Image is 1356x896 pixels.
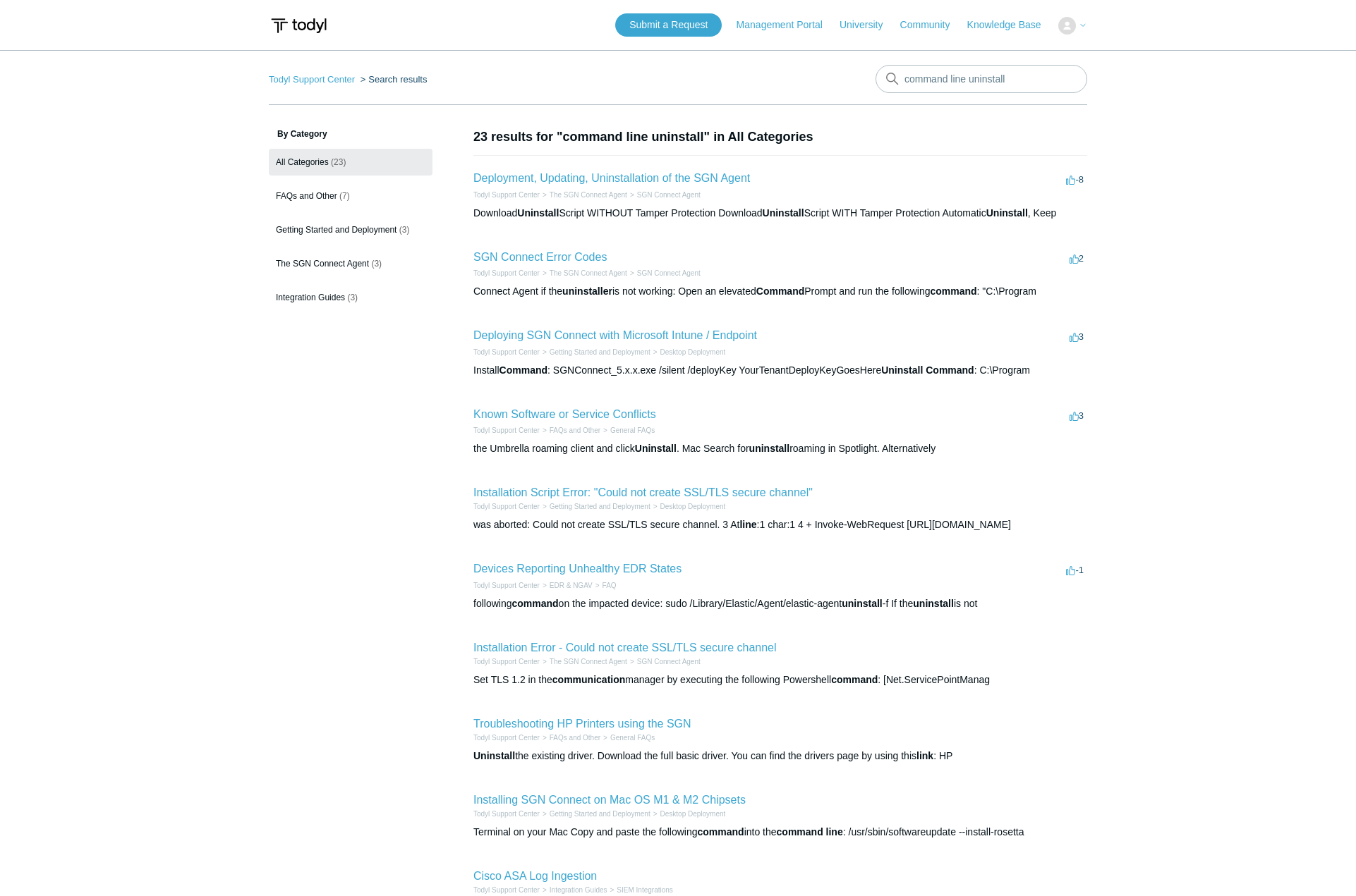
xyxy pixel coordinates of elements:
[473,190,540,200] li: Todyl Support Center
[269,183,432,209] a: FAQs and Other (7)
[473,673,1087,687] div: Set TLS 1.2 in the manager by executing the following Powershell : [Net.ServicePointManag
[1070,253,1084,264] span: 2
[473,329,757,341] a: Deploying SGN Connect with Microsoft Intune / Endpoint
[600,732,655,743] li: General FAQs
[739,519,756,530] em: line
[1066,174,1084,185] span: -8
[550,810,650,818] a: Getting Started and Deployment
[331,157,346,167] span: (23)
[550,191,627,199] a: The SGN Connect Agent
[473,425,540,436] li: Todyl Support Center
[473,517,1087,532] div: was aborted: Could not create SSL/TLS secure channel. 3 At :1 char:1 4 + Invoke-WebRequest [URL][...
[473,885,540,895] li: Todyl Support Center
[881,364,923,376] em: Uninstall
[473,656,540,667] li: Todyl Support Center
[550,886,607,894] a: Integration Guides
[473,363,1087,378] div: Install : SGNConnect_5.x.x.exe /silent /deployKey YourTenantDeployKeyGoesHere : C:\Program
[276,157,329,167] span: All Categories
[986,207,1028,219] em: Uninstall
[550,348,650,356] a: Getting Started and Deployment
[627,656,701,667] li: SGN Connect Agent
[473,734,540,742] a: Todyl Support Center
[610,734,655,742] a: General FAQs
[473,582,540,589] a: Todyl Support Center
[473,794,746,806] a: Installing SGN Connect on Mac OS M1 & M2 Chipsets
[749,443,790,454] em: uninstall
[269,149,432,176] a: All Categories (23)
[540,268,627,278] li: The SGN Connect Agent
[473,870,597,882] a: Cisco ASA Log Ingestion
[269,128,432,140] h3: By Category
[473,426,540,434] a: Todyl Support Center
[517,207,559,219] em: Uninstall
[540,885,607,895] li: Integration Guides
[473,810,540,818] a: Todyl Support Center
[550,734,600,742] a: FAQs and Other
[650,809,726,819] li: Desktop Deployment
[737,18,837,32] a: Management Portal
[269,250,432,277] a: The SGN Connect Agent (3)
[473,268,540,278] li: Todyl Support Center
[540,580,593,591] li: EDR & NGAV
[756,286,804,297] em: Command
[562,286,612,297] em: uninstaller
[600,425,655,436] li: General FAQs
[473,348,540,356] a: Todyl Support Center
[698,826,744,837] em: command
[831,674,878,685] em: command
[550,658,627,665] a: The SGN Connect Agent
[473,408,656,420] a: Known Software or Service Conflicts
[269,216,432,243] a: Getting Started and Deployment (3)
[473,718,691,730] a: Troubleshooting HP Printers using the SGN
[826,826,843,837] em: line
[269,74,355,85] a: Todyl Support Center
[473,269,540,277] a: Todyl Support Center
[276,225,396,235] span: Getting Started and Deployment
[603,582,617,589] a: FAQ
[500,364,547,376] em: Command
[660,810,726,818] a: Desktop Deployment
[876,65,1087,93] input: Search
[511,598,558,609] em: command
[635,443,677,454] em: Uninstall
[617,886,672,894] a: SIEM Integrations
[473,251,607,263] a: SGN Connect Error Codes
[607,885,673,895] li: SIEM Integrations
[276,293,345,302] span: Integration Guides
[473,501,540,512] li: Todyl Support Center
[660,503,726,510] a: Desktop Deployment
[473,128,1087,147] h1: 23 results for "command line uninstall" in All Categories
[550,582,593,589] a: EDR & NGAV
[473,825,1087,840] div: Terminal on your Mac Copy and paste the following into the : /usr/sbin/softwareupdate --install-r...
[1066,565,1084,575] span: -1
[550,269,627,277] a: The SGN Connect Agent
[540,425,600,436] li: FAQs and Other
[276,191,337,201] span: FAQs and Other
[269,13,329,39] img: Todyl Support Center Help Center home page
[637,269,701,277] a: SGN Connect Agent
[900,18,964,32] a: Community
[473,503,540,510] a: Todyl Support Center
[473,441,1087,456] div: the Umbrella roaming client and click . Mac Search for roaming in Spotlight. Alternatively
[473,347,540,357] li: Todyl Support Center
[650,501,726,512] li: Desktop Deployment
[627,190,701,200] li: SGN Connect Agent
[842,598,883,609] em: uninstall
[637,191,701,199] a: SGN Connect Agent
[540,809,650,819] li: Getting Started and Deployment
[540,656,627,667] li: The SGN Connect Agent
[473,563,682,575] a: Devices Reporting Unhealthy EDR States
[269,74,358,85] li: Todyl Support Center
[473,580,540,591] li: Todyl Support Center
[540,732,600,743] li: FAQs and Other
[763,207,804,219] em: Uninstall
[550,503,650,510] a: Getting Started and Deployment
[550,426,600,434] a: FAQs and Other
[840,18,897,32] a: University
[967,18,1055,32] a: Knowledge Base
[540,190,627,200] li: The SGN Connect Agent
[627,268,701,278] li: SGN Connect Agent
[473,732,540,743] li: Todyl Support Center
[926,364,974,376] em: Command
[637,658,701,665] a: SGN Connect Agent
